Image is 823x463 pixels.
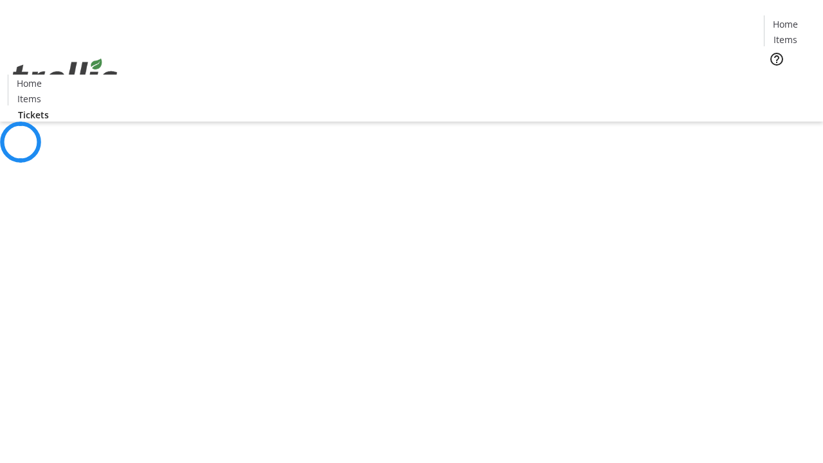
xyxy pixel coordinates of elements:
a: Items [8,92,50,105]
span: Items [17,92,41,105]
img: Orient E2E Organization Bm2olJiWBX's Logo [8,44,122,109]
button: Help [764,46,790,72]
a: Home [8,77,50,90]
a: Home [764,17,806,31]
span: Home [773,17,798,31]
span: Tickets [18,108,49,122]
span: Tickets [774,75,805,88]
a: Tickets [764,75,815,88]
a: Items [764,33,806,46]
span: Items [773,33,797,46]
a: Tickets [8,108,59,122]
span: Home [17,77,42,90]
